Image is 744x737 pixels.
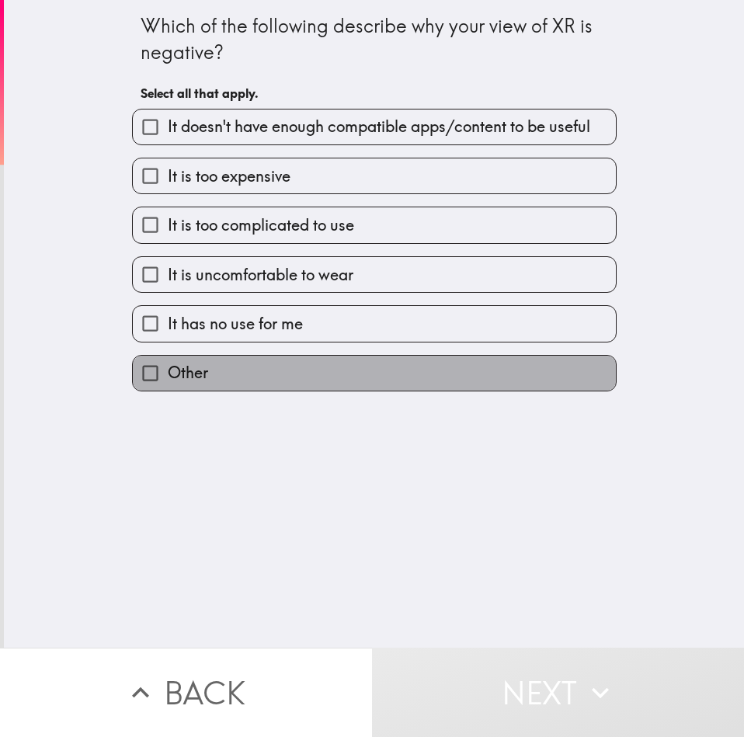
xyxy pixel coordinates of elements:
button: It has no use for me [133,306,616,341]
span: It is uncomfortable to wear [168,264,353,286]
span: It doesn't have enough compatible apps/content to be useful [168,116,590,137]
h6: Select all that apply. [141,85,608,102]
button: Other [133,356,616,391]
span: It is too complicated to use [168,214,354,236]
button: It is too expensive [133,158,616,193]
span: Other [168,362,208,384]
span: It is too expensive [168,165,290,187]
button: It doesn't have enough compatible apps/content to be useful [133,110,616,144]
button: Next [372,648,744,737]
span: It has no use for me [168,313,303,335]
button: It is too complicated to use [133,207,616,242]
button: It is uncomfortable to wear [133,257,616,292]
div: Which of the following describe why your view of XR is negative? [141,13,608,65]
